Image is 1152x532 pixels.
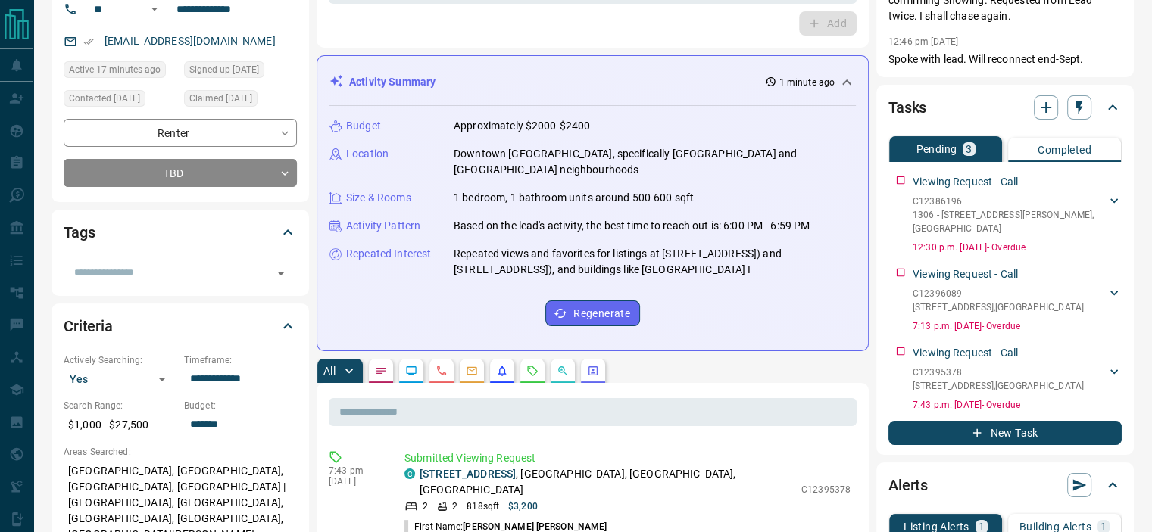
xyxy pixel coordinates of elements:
[184,399,297,412] p: Budget:
[966,144,972,154] p: 3
[184,90,297,111] div: Sat Aug 30 2025
[270,263,292,284] button: Open
[64,220,95,244] h2: Tags
[64,159,297,187] div: TBD
[184,353,297,367] p: Timeframe:
[64,445,297,459] p: Areas Searched:
[346,118,381,134] p: Budget
[467,499,499,513] p: 818 sqft
[888,51,1122,67] p: Spoke with lead. Will reconnect end-Sept.
[454,218,810,234] p: Based on the lead's activity, the best time to reach out is: 6:00 PM - 6:59 PM
[64,367,176,391] div: Yes
[64,214,297,250] div: Tags
[375,365,387,377] svg: Notes
[105,35,276,47] a: [EMAIL_ADDRESS][DOMAIN_NAME]
[454,118,590,134] p: Approximately $2000-$2400
[64,412,176,437] p: $1,000 - $27,500
[404,450,851,466] p: Submitted Viewing Request
[916,144,957,154] p: Pending
[913,241,1122,254] p: 12:30 p.m. [DATE] - Overdue
[913,287,1084,300] p: C12396089
[587,365,599,377] svg: Agent Actions
[508,499,538,513] p: $3,200
[454,146,856,178] p: Downtown [GEOGRAPHIC_DATA], specifically [GEOGRAPHIC_DATA] and [GEOGRAPHIC_DATA] neighbourhoods
[888,95,926,120] h2: Tasks
[64,119,297,147] div: Renter
[64,314,113,338] h2: Criteria
[913,366,1084,379] p: C12395378
[346,190,411,206] p: Size & Rooms
[69,62,161,77] span: Active 17 minutes ago
[69,91,140,106] span: Contacted [DATE]
[83,36,94,47] svg: Email Verified
[454,190,694,206] p: 1 bedroom, 1 bathroom units around 500-600 sqft
[913,284,1122,317] div: C12396089[STREET_ADDRESS],[GEOGRAPHIC_DATA]
[779,76,835,89] p: 1 minute ago
[184,61,297,82] div: Sat Aug 30 2025
[913,266,1018,282] p: Viewing Request - Call
[64,353,176,367] p: Actively Searching:
[888,467,1122,503] div: Alerts
[913,345,1018,361] p: Viewing Request - Call
[913,194,1107,208] p: C12386196
[888,36,958,47] p: 12:46 pm [DATE]
[454,246,856,278] p: Repeated views and favorites for listings at [STREET_ADDRESS]) and [STREET_ADDRESS]), and buildin...
[346,218,420,234] p: Activity Pattern
[888,473,928,497] h2: Alerts
[801,483,851,496] p: C12395378
[420,468,516,480] a: [STREET_ADDRESS]
[466,365,478,377] svg: Emails
[888,421,1122,445] button: New Task
[346,246,431,262] p: Repeated Interest
[64,61,176,82] div: Sat Sep 13 2025
[979,521,985,532] p: 1
[913,379,1084,393] p: [STREET_ADDRESS] , [GEOGRAPHIC_DATA]
[452,499,457,513] p: 2
[323,366,336,376] p: All
[64,399,176,412] p: Search Range:
[64,90,176,111] div: Sat Aug 30 2025
[405,365,417,377] svg: Lead Browsing Activity
[913,319,1122,333] p: 7:13 p.m. [DATE] - Overdue
[1038,145,1091,155] p: Completed
[463,521,607,532] span: [PERSON_NAME] [PERSON_NAME]
[913,362,1122,396] div: C12395378[STREET_ADDRESS],[GEOGRAPHIC_DATA]
[913,398,1122,412] p: 7:43 p.m. [DATE] - Overdue
[1100,521,1107,532] p: 1
[349,74,436,90] p: Activity Summary
[904,521,969,532] p: Listing Alerts
[189,62,259,77] span: Signed up [DATE]
[404,468,415,479] div: condos.ca
[557,365,569,377] svg: Opportunities
[346,146,389,162] p: Location
[913,174,1018,190] p: Viewing Request - Call
[436,365,448,377] svg: Calls
[420,466,794,498] p: , [GEOGRAPHIC_DATA], [GEOGRAPHIC_DATA], [GEOGRAPHIC_DATA]
[1019,521,1091,532] p: Building Alerts
[189,91,252,106] span: Claimed [DATE]
[913,300,1084,314] p: [STREET_ADDRESS] , [GEOGRAPHIC_DATA]
[888,89,1122,126] div: Tasks
[329,68,856,96] div: Activity Summary1 minute ago
[913,191,1122,238] div: C123861961306 - [STREET_ADDRESS][PERSON_NAME],[GEOGRAPHIC_DATA]
[526,365,539,377] svg: Requests
[64,308,297,344] div: Criteria
[496,365,508,377] svg: Listing Alerts
[329,476,382,487] p: [DATE]
[423,499,428,513] p: 2
[329,465,382,476] p: 7:43 pm
[913,208,1107,235] p: 1306 - [STREET_ADDRESS][PERSON_NAME] , [GEOGRAPHIC_DATA]
[545,300,640,326] button: Regenerate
